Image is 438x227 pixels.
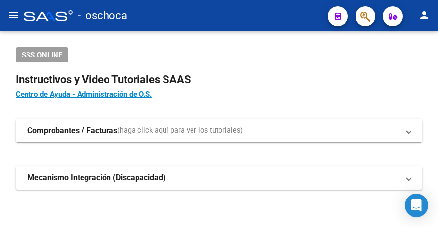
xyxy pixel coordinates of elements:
span: SSS ONLINE [22,51,62,59]
h2: Instructivos y Video Tutoriales SAAS [16,70,422,89]
mat-expansion-panel-header: Mecanismo Integración (Discapacidad) [16,166,422,190]
strong: Comprobantes / Facturas [27,125,117,136]
mat-icon: person [418,9,430,21]
a: Centro de Ayuda - Administración de O.S. [16,90,152,99]
span: (haga click aquí para ver los tutoriales) [117,125,243,136]
mat-expansion-panel-header: Comprobantes / Facturas(haga click aquí para ver los tutoriales) [16,119,422,142]
div: Open Intercom Messenger [405,194,428,217]
button: SSS ONLINE [16,47,68,62]
strong: Mecanismo Integración (Discapacidad) [27,172,166,183]
mat-icon: menu [8,9,20,21]
span: - oschoca [78,5,127,27]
